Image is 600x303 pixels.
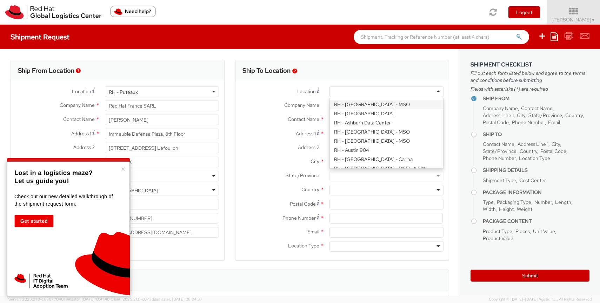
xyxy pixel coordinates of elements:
[72,88,91,95] span: Location
[483,132,589,137] h4: Ship To
[552,141,560,147] span: City
[18,67,74,74] h3: Ship From Location
[11,33,69,41] h4: Shipment Request
[483,190,589,195] h4: Package Information
[540,148,566,154] span: Postal Code
[307,228,319,235] span: Email
[158,297,202,302] span: master, [DATE] 08:04:37
[330,146,443,155] div: RH - Austin 904
[14,193,121,208] p: Check out our new detailed walkthrough of the shipment request form.
[288,116,319,122] span: Contact Name
[483,155,516,161] span: Phone Number
[483,105,518,111] span: Company Name
[483,219,589,224] h4: Package Content
[330,155,443,164] div: RH - [GEOGRAPHIC_DATA] - Carina
[14,215,54,227] button: Get started
[517,112,525,118] span: City
[483,119,509,125] span: Postal Code
[483,228,512,234] span: Product Type
[354,30,529,44] input: Shipment, Tracking or Reference Number (at least 4 chars)
[517,206,532,212] span: Weight
[242,67,291,74] h3: Ship To Location
[512,119,545,125] span: Phone Number
[14,178,69,185] strong: Let us guide you!
[483,112,514,118] span: Address Line 1
[284,102,319,108] span: Company Name
[483,235,513,241] span: Product Value
[548,119,560,125] span: Email
[68,297,109,302] span: master, [DATE] 10:41:40
[471,270,589,282] button: Submit
[471,62,589,68] h3: Shipment Checklist
[73,144,95,150] span: Address 2
[518,141,548,147] span: Address Line 1
[521,105,553,111] span: Contact Name
[288,243,319,249] span: Location Type
[483,96,589,101] h4: Ship From
[528,112,562,118] span: State/Province
[471,85,589,92] span: Fields with asterisks (*) are required
[311,158,319,165] span: City
[60,102,95,108] span: Company Name
[71,130,91,137] span: Address 1
[483,199,494,205] span: Type
[483,177,516,183] span: Shipment Type
[296,88,316,95] span: Location
[520,148,537,154] span: Country
[301,186,319,193] span: Country
[483,206,496,212] span: Width
[290,201,316,207] span: Postal Code
[483,148,516,154] span: State/Province
[499,206,514,212] span: Height
[552,17,595,23] span: [PERSON_NAME]
[330,136,443,146] div: RH - [GEOGRAPHIC_DATA] - MSO
[508,6,540,18] button: Logout
[591,17,595,23] span: ▼
[286,172,319,179] span: State/Province
[555,199,571,205] span: Length
[282,215,316,221] span: Phone Number
[483,168,589,173] h4: Shipping Details
[519,155,550,161] span: Location Type
[330,118,443,127] div: RH - Ashburn Data Center
[330,164,443,173] div: RH - [GEOGRAPHIC_DATA] - MSO - NEW
[497,199,531,205] span: Packaging Type
[109,89,138,96] div: RH - Puteaux
[534,199,552,205] span: Number
[110,6,156,17] button: Need help?
[63,116,95,122] span: Contact Name
[111,297,202,302] span: Client: 2025.21.0-c073d8a
[8,297,109,302] span: Server: 2025.21.0-c63077040a8
[565,112,583,118] span: Country
[515,228,530,234] span: Pieces
[298,144,319,150] span: Address 2
[121,166,125,173] button: Close
[483,141,514,147] span: Contact Name
[109,187,158,194] div: [GEOGRAPHIC_DATA]
[330,127,443,136] div: RH - [GEOGRAPHIC_DATA] - MSO
[5,5,101,19] img: rh-logistics-00dfa346123c4ec078e1.svg
[489,297,592,302] span: Copyright © [DATE]-[DATE] Agistix Inc., All Rights Reserved
[330,109,443,118] div: RH - [GEOGRAPHIC_DATA]
[519,177,546,183] span: Cost Center
[296,130,316,137] span: Address 1
[471,70,589,84] span: Fill out each form listed below and agree to the terms and conditions before submitting
[14,169,93,176] strong: Lost in a logistics maze?
[533,228,555,234] span: Unit Value
[330,100,443,109] div: RH - [GEOGRAPHIC_DATA] - MSO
